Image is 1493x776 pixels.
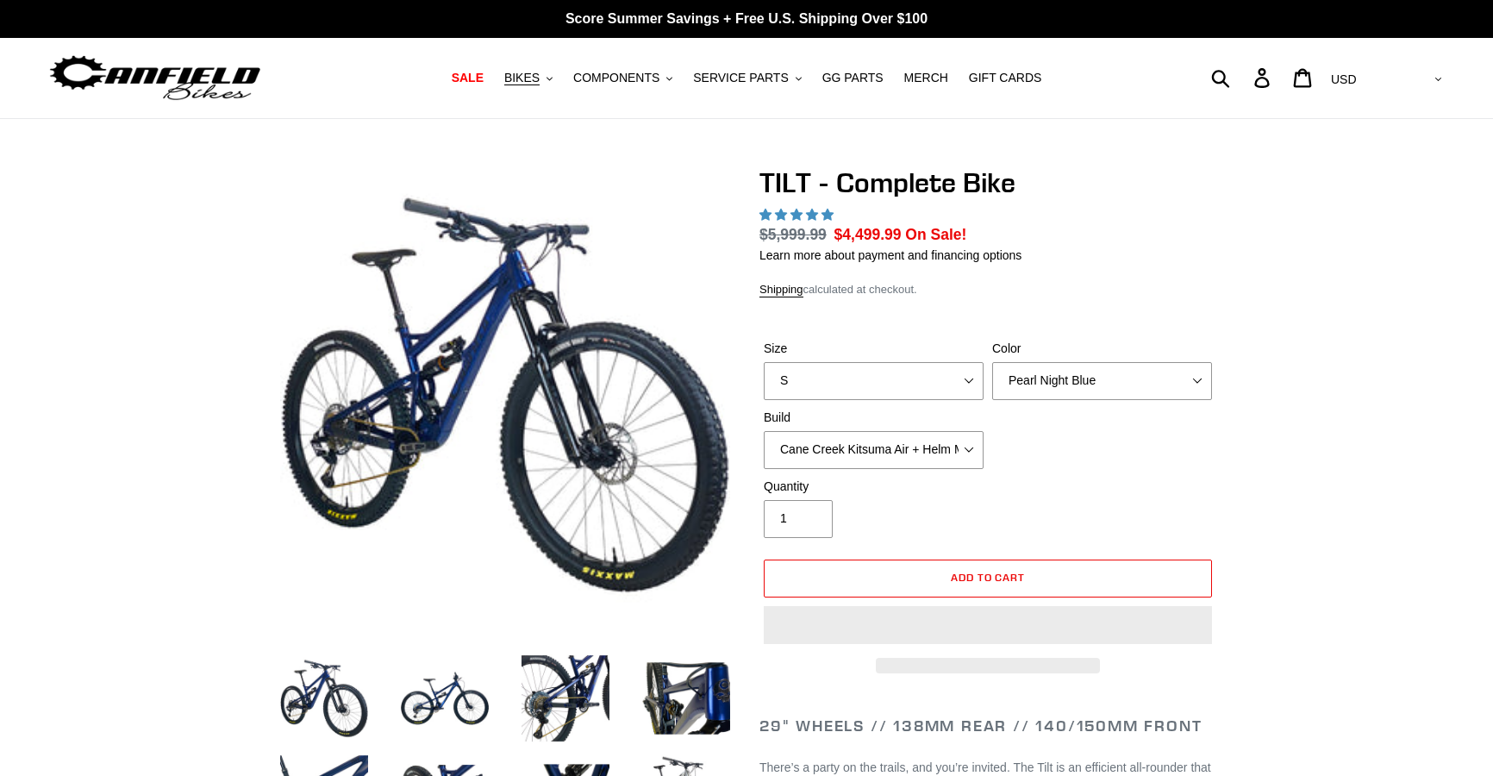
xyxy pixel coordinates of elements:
[834,226,902,243] span: $4,499.99
[759,281,1216,298] div: calculated at checkout.
[397,651,492,746] img: Load image into Gallery viewer, TILT - Complete Bike
[822,71,884,85] span: GG PARTS
[764,560,1212,598] button: Add to cart
[759,717,1216,735] h2: 29" Wheels // 138mm Rear // 140/150mm Front
[277,651,372,746] img: Load image into Gallery viewer, TILT - Complete Bike
[693,71,788,85] span: SERVICE PARTS
[280,170,730,620] img: TILT - Complete Bike
[905,223,966,246] span: On Sale!
[443,66,492,90] a: SALE
[573,71,659,85] span: COMPONENTS
[759,226,827,243] s: $5,999.99
[496,66,561,90] button: BIKES
[904,71,948,85] span: MERCH
[814,66,892,90] a: GG PARTS
[992,340,1212,358] label: Color
[896,66,957,90] a: MERCH
[639,651,734,746] img: Load image into Gallery viewer, TILT - Complete Bike
[960,66,1051,90] a: GIFT CARDS
[764,340,984,358] label: Size
[504,71,540,85] span: BIKES
[759,166,1216,199] h1: TILT - Complete Bike
[764,409,984,427] label: Build
[951,571,1026,584] span: Add to cart
[969,71,1042,85] span: GIFT CARDS
[565,66,681,90] button: COMPONENTS
[518,651,613,746] img: Load image into Gallery viewer, TILT - Complete Bike
[759,248,1021,262] a: Learn more about payment and financing options
[759,283,803,297] a: Shipping
[764,478,984,496] label: Quantity
[452,71,484,85] span: SALE
[47,51,263,105] img: Canfield Bikes
[1221,59,1265,97] input: Search
[759,208,837,222] span: 5.00 stars
[684,66,809,90] button: SERVICE PARTS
